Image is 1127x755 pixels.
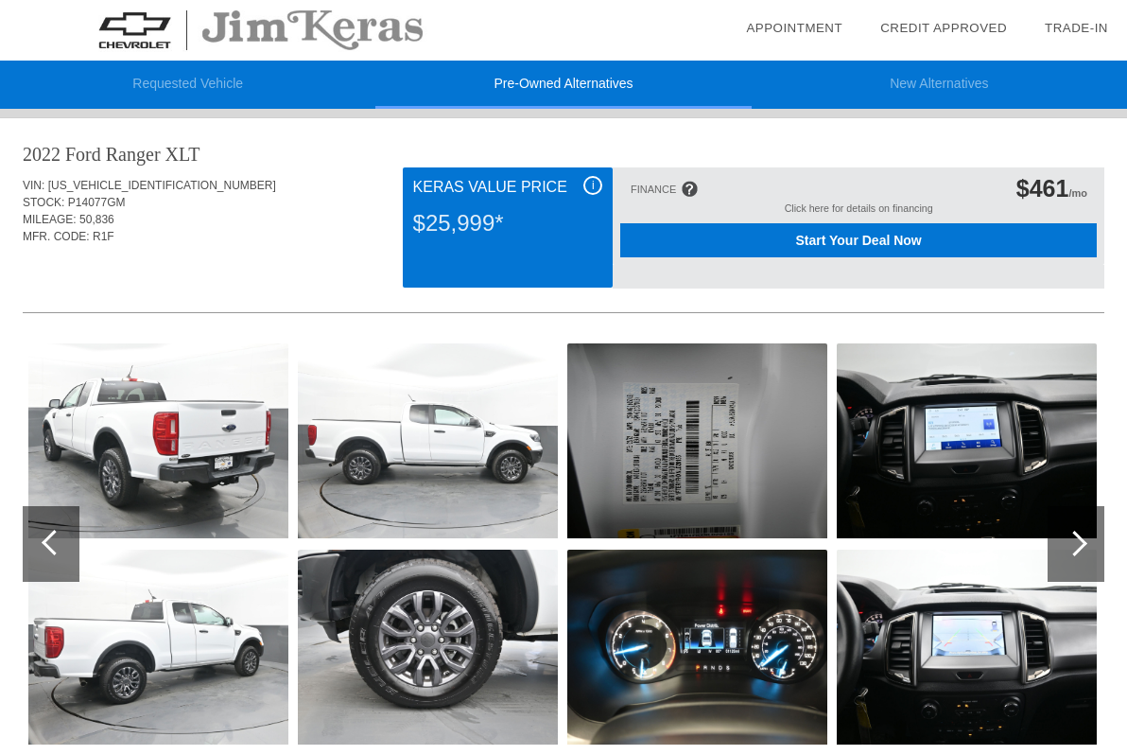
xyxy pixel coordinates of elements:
[23,256,1104,287] div: Quoted on [DATE] 10:01:17 AM
[1016,175,1087,202] div: /mo
[583,176,602,195] div: i
[165,141,200,167] div: XLT
[880,21,1007,35] a: Credit Approved
[1016,175,1069,202] span: $461
[1045,21,1108,35] a: Trade-In
[620,202,1097,223] div: Click here for details on financing
[23,141,161,167] div: 2022 Ford Ranger
[48,179,276,192] span: [US_VEHICLE_IDENTIFICATION_NUMBER]
[567,550,827,745] img: 11.jpg
[837,550,1097,745] img: 13.jpg
[79,213,114,226] span: 50,836
[837,343,1097,538] img: 12.jpg
[28,343,288,538] img: 6.jpg
[567,343,827,538] img: 10.jpg
[23,230,90,243] span: MFR. CODE:
[68,196,126,209] span: P14077GM
[23,213,77,226] span: MILEAGE:
[752,61,1127,109] li: New Alternatives
[631,184,676,195] div: FINANCE
[413,199,603,248] div: $25,999*
[298,343,558,538] img: 8.jpg
[93,230,114,243] span: R1F
[298,550,558,745] img: 9.jpg
[644,233,1072,248] span: Start Your Deal Now
[23,196,64,209] span: STOCK:
[413,176,603,199] div: Keras Value Price
[23,179,44,192] span: VIN:
[746,21,842,35] a: Appointment
[28,550,288,745] img: 7.jpg
[375,61,751,109] li: Pre-Owned Alternatives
